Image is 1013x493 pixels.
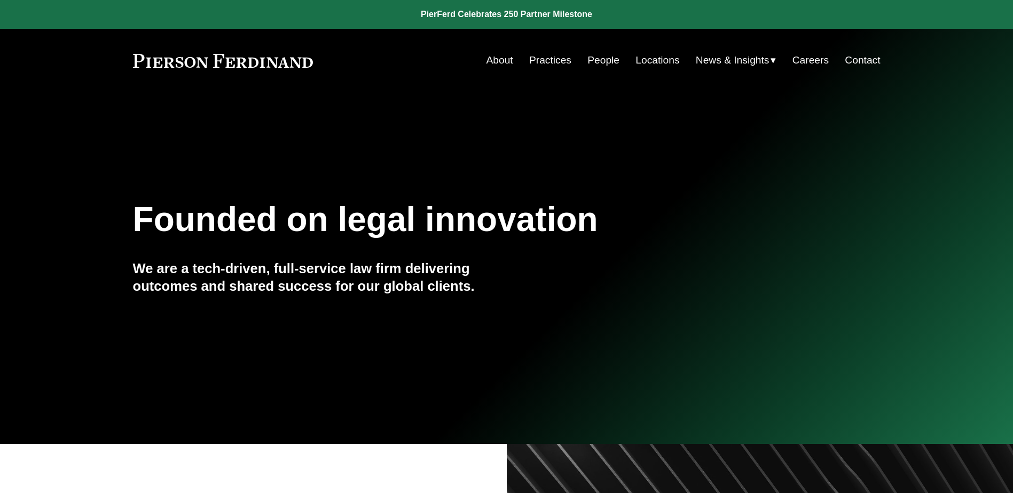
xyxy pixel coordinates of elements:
a: About [486,50,513,70]
a: People [587,50,619,70]
a: Careers [792,50,829,70]
a: Locations [635,50,679,70]
a: folder dropdown [696,50,776,70]
a: Practices [529,50,571,70]
h4: We are a tech-driven, full-service law firm delivering outcomes and shared success for our global... [133,260,507,295]
h1: Founded on legal innovation [133,200,756,239]
span: News & Insights [696,51,769,70]
a: Contact [845,50,880,70]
